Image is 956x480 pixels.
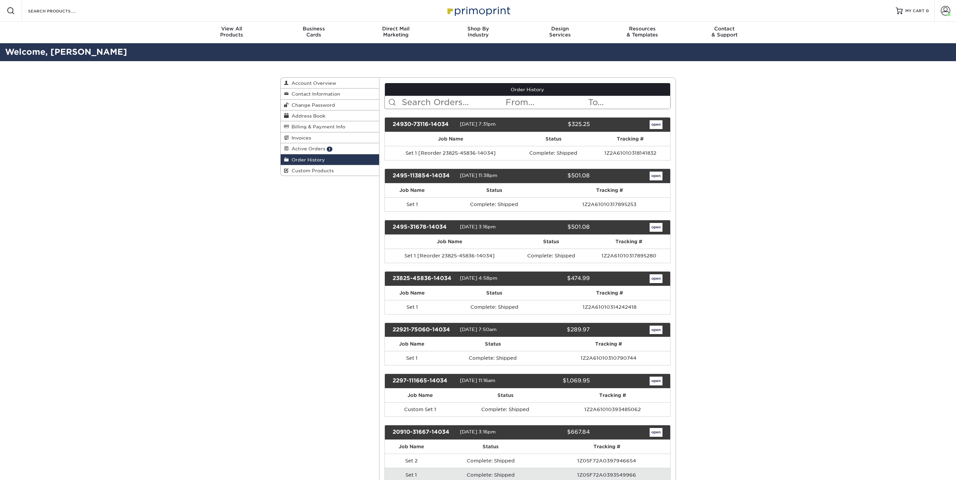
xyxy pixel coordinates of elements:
[549,300,670,314] td: 1Z2A61010314242418
[683,22,766,43] a: Contact& Support
[555,388,670,402] th: Tracking #
[191,26,273,38] div: Products
[588,249,670,263] td: 1Z2A61010317895280
[289,168,334,173] span: Custom Products
[388,377,460,385] div: 2297-111665-14034
[444,3,512,18] img: Primoprint
[905,8,925,14] span: MY CART
[385,402,456,416] td: Custom Set 1
[522,326,595,334] div: $289.97
[522,172,595,180] div: $501.08
[281,100,379,110] a: Change Password
[440,183,549,197] th: Status
[926,8,929,13] span: 0
[289,146,325,151] span: Active Orders
[438,454,543,468] td: Complete: Shipped
[650,428,662,437] a: open
[385,300,440,314] td: Set 1
[388,326,460,334] div: 22921-75060-14034
[683,26,766,32] span: Contact
[273,26,355,38] div: Cards
[683,26,766,38] div: & Support
[590,146,670,160] td: 1Z2A61010318141832
[385,197,440,211] td: Set 1
[439,351,547,365] td: Complete: Shipped
[281,165,379,176] a: Custom Products
[289,157,325,162] span: Order History
[388,172,460,180] div: 2495-113854-14034
[601,26,683,38] div: & Templates
[289,80,336,86] span: Account Overview
[440,300,549,314] td: Complete: Shipped
[438,440,543,454] th: Status
[456,388,555,402] th: Status
[515,249,588,263] td: Complete: Shipped
[650,274,662,283] a: open
[543,440,670,454] th: Tracking #
[588,235,670,249] th: Tracking #
[522,274,595,283] div: $474.99
[650,326,662,334] a: open
[515,235,588,249] th: Status
[401,96,505,109] input: Search Orders...
[385,83,670,96] a: Order History
[549,183,670,197] th: Tracking #
[516,146,590,160] td: Complete: Shipped
[547,351,670,365] td: 1Z2A61010310790744
[547,337,670,351] th: Tracking #
[650,377,662,385] a: open
[650,172,662,180] a: open
[456,402,555,416] td: Complete: Shipped
[385,235,515,249] th: Job Name
[460,378,495,383] span: [DATE] 11:16am
[281,132,379,143] a: Invoices
[549,286,670,300] th: Tracking #
[587,96,670,109] input: To...
[590,132,670,146] th: Tracking #
[385,183,440,197] th: Job Name
[355,22,437,43] a: Direct MailMarketing
[650,223,662,232] a: open
[460,327,497,332] span: [DATE] 7:50am
[519,22,601,43] a: DesignServices
[385,132,516,146] th: Job Name
[385,146,516,160] td: Set 1 [Reorder 23825-45836-14034]
[289,135,311,141] span: Invoices
[505,96,587,109] input: From...
[460,224,496,229] span: [DATE] 3:16pm
[440,197,549,211] td: Complete: Shipped
[191,22,273,43] a: View AllProducts
[385,249,515,263] td: Set 1 [Reorder 23825-45836-14034]
[460,121,496,127] span: [DATE] 7:31pm
[437,22,519,43] a: Shop ByIndustry
[522,223,595,232] div: $501.08
[191,26,273,32] span: View All
[460,173,497,178] span: [DATE] 11:38pm
[281,89,379,99] a: Contact Information
[385,388,456,402] th: Job Name
[289,113,325,119] span: Address Book
[388,274,460,283] div: 23825-45836-14034
[281,121,379,132] a: Billing & Payment Info
[519,26,601,32] span: Design
[522,428,595,437] div: $667.84
[440,286,549,300] th: Status
[543,454,670,468] td: 1Z05F72A0397946654
[439,337,547,351] th: Status
[522,120,595,129] div: $325.25
[281,143,379,154] a: Active Orders 1
[388,428,460,437] div: 20910-31667-14034
[437,26,519,38] div: Industry
[385,286,440,300] th: Job Name
[601,22,683,43] a: Resources& Templates
[385,337,439,351] th: Job Name
[549,197,670,211] td: 1Z2A61010317895253
[385,351,439,365] td: Set 1
[289,91,340,97] span: Contact Information
[289,102,335,108] span: Change Password
[522,377,595,385] div: $1,069.95
[385,454,438,468] td: Set 2
[516,132,590,146] th: Status
[281,154,379,165] a: Order History
[327,147,332,152] span: 1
